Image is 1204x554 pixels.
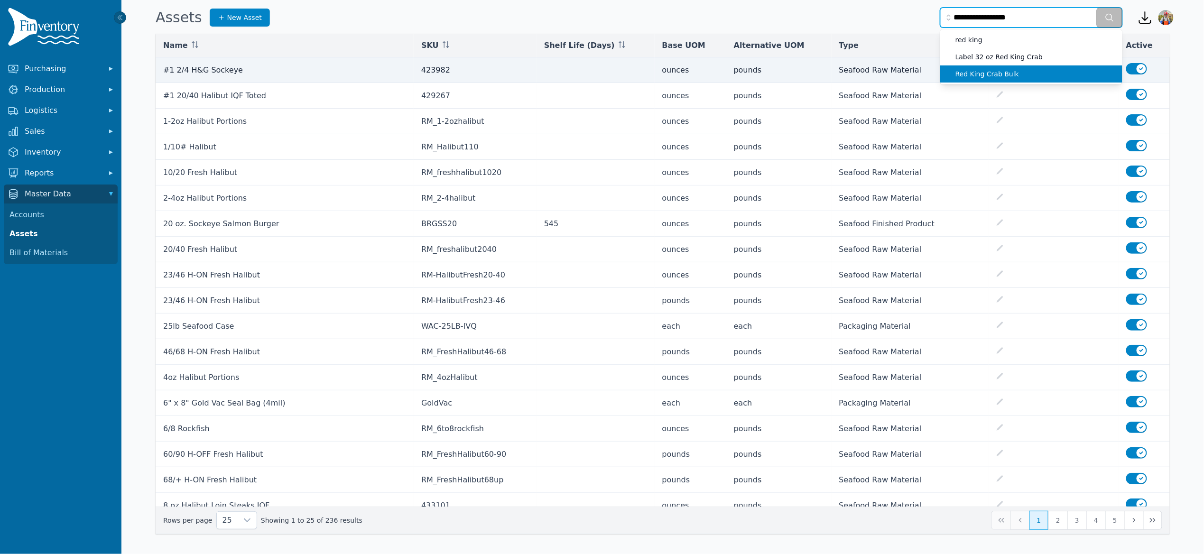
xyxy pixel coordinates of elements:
img: Finventory [8,8,83,50]
button: Production [4,80,118,99]
button: Page 2 [1048,511,1067,530]
button: Last Page [1143,511,1162,530]
td: ounces [655,493,726,518]
span: Label 32 oz Red King Crab [955,52,1115,62]
td: pounds [726,57,832,83]
span: Showing 1 to 25 of 236 results [261,516,362,525]
h1: Assets [156,9,202,26]
button: Logistics [4,101,118,120]
td: 433101 [414,493,537,518]
td: RM_FreshHalibut68up [414,467,537,493]
td: 60/90 H-OFF Fresh Halibut [156,442,414,467]
td: pounds [726,288,832,314]
a: Accounts [6,205,116,224]
span: New Asset [227,13,262,22]
button: Reports [4,164,118,183]
td: pounds [726,467,832,493]
td: pounds [726,442,832,467]
td: 25lb Seafood Case [156,314,414,339]
td: ounces [655,262,726,288]
td: 545 [537,211,655,237]
td: 10/20 Fresh Halibut [156,160,414,185]
td: RM-HalibutFresh23-46 [414,288,537,314]
td: Seafood Raw Material [832,288,989,314]
td: ounces [655,160,726,185]
span: Shelf Life (Days) [544,40,615,51]
span: Alternative UOM [734,40,805,51]
button: Purchasing [4,59,118,78]
td: WAC-25LB-IVQ [414,314,537,339]
span: Base UOM [662,40,705,51]
span: Production [25,84,101,95]
td: Seafood Raw Material [832,416,989,442]
td: 6" x 8" Gold Vac Seal Bag (4mil) [156,390,414,416]
td: Seafood Raw Material [832,83,989,109]
td: 4oz Halibut Portions [156,365,414,390]
td: RM_FreshHalibut60-90 [414,442,537,467]
td: ounces [655,109,726,134]
td: RM_4ozHalibut [414,365,537,390]
td: Seafood Raw Material [832,262,989,288]
td: ounces [655,416,726,442]
span: Sales [25,126,101,137]
td: RM_2-4halibut [414,185,537,211]
td: 6/8 Rockfish [156,416,414,442]
td: Seafood Raw Material [832,339,989,365]
span: red king [955,35,1105,45]
button: Page 5 [1105,511,1124,530]
td: each [655,314,726,339]
span: Logistics [25,105,101,116]
td: each [655,390,726,416]
td: pounds [726,160,832,185]
td: pounds [726,109,832,134]
td: RM_6to8rockfish [414,416,537,442]
td: GoldVac [414,390,537,416]
td: Packaging Material [832,314,989,339]
td: Seafood Raw Material [832,57,989,83]
td: each [726,314,832,339]
td: each [726,390,832,416]
button: Sales [4,122,118,141]
td: 1/10# Halibut [156,134,414,160]
td: Seafood Raw Material [832,237,989,262]
td: 429267 [414,83,537,109]
span: Inventory [25,147,101,158]
td: 46/68 H-ON Fresh Halibut [156,339,414,365]
button: Page 4 [1086,511,1105,530]
td: RM_FreshHalibut46-68 [414,339,537,365]
td: pounds [726,493,832,518]
td: Seafood Raw Material [832,493,989,518]
button: Page 1 [1029,511,1048,530]
td: pounds [655,339,726,365]
td: 1-2oz Halibut Portions [156,109,414,134]
span: Purchasing [25,63,101,74]
td: ounces [655,185,726,211]
td: pounds [726,211,832,237]
td: #1 2/4 H&G Sockeye [156,57,414,83]
td: BRGSS20 [414,211,537,237]
td: pounds [655,442,726,467]
span: Master Data [25,188,101,200]
td: 68/+ H-ON Fresh Halibut [156,467,414,493]
td: 20 oz. Sockeye Salmon Burger [156,211,414,237]
td: ounces [655,211,726,237]
span: Active [1126,40,1153,51]
td: pounds [726,83,832,109]
td: ounces [655,83,726,109]
td: Seafood Raw Material [832,467,989,493]
button: Inventory [4,143,118,162]
td: RM_freshalibut2040 [414,237,537,262]
td: #1 20/40 Halibut IQF Toted [156,83,414,109]
span: Name [163,40,188,51]
td: RM_1-2ozhalibut [414,109,537,134]
img: Sera Wheeler [1158,10,1174,25]
td: 23/46 H-ON Fresh Halibut [156,262,414,288]
td: 2-4oz Halibut Portions [156,185,414,211]
span: Reports [25,167,101,179]
td: 8 oz Halibut Loin Steaks IQF [156,493,414,518]
td: pounds [655,467,726,493]
td: pounds [726,262,832,288]
td: ounces [655,134,726,160]
td: pounds [655,288,726,314]
td: pounds [726,237,832,262]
